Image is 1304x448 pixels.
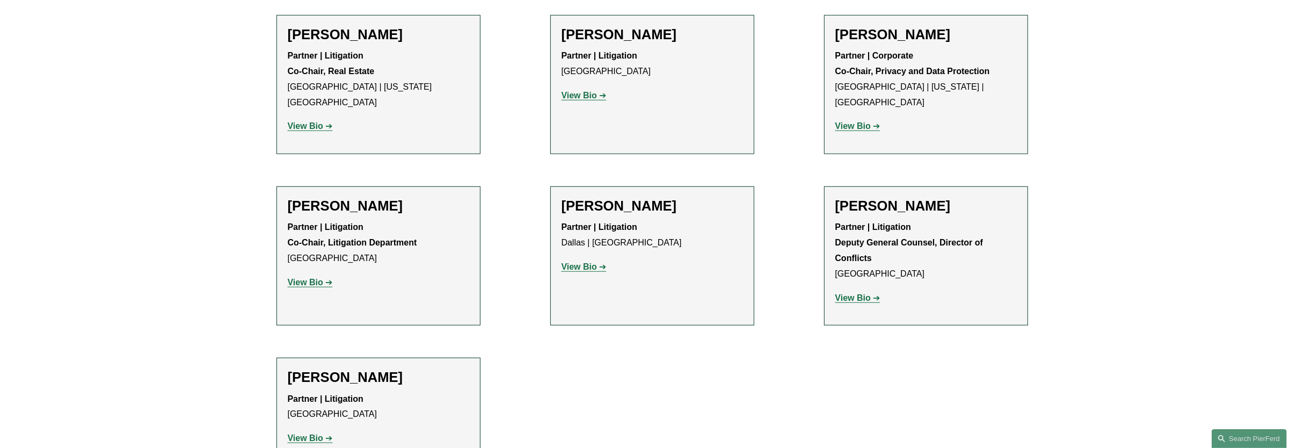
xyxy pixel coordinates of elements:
a: View Bio [562,262,607,271]
strong: View Bio [288,121,323,131]
a: View Bio [835,293,880,302]
a: Search this site [1212,429,1287,448]
h2: [PERSON_NAME] [835,26,1017,43]
strong: View Bio [288,278,323,287]
strong: Partner | Litigation Deputy General Counsel, Director of Conflicts [835,222,986,263]
p: [GEOGRAPHIC_DATA] [835,220,1017,281]
strong: Partner | Litigation [562,222,637,232]
strong: View Bio [835,293,871,302]
p: [GEOGRAPHIC_DATA] [288,392,469,423]
strong: Partner | Litigation Co-Chair, Litigation Department [288,222,417,247]
strong: Partner | Litigation [288,394,363,403]
strong: Partner | Corporate Co-Chair, Privacy and Data Protection [835,51,990,76]
a: View Bio [562,91,607,100]
h2: [PERSON_NAME] [288,26,469,43]
a: View Bio [835,121,880,131]
p: Dallas | [GEOGRAPHIC_DATA] [562,220,743,251]
strong: View Bio [562,91,597,100]
h2: [PERSON_NAME] [288,198,469,214]
strong: View Bio [288,433,323,443]
p: [GEOGRAPHIC_DATA] [562,48,743,80]
h2: [PERSON_NAME] [562,26,743,43]
h2: [PERSON_NAME] [835,198,1017,214]
strong: View Bio [562,262,597,271]
a: View Bio [288,278,333,287]
h2: [PERSON_NAME] [562,198,743,214]
strong: Partner | Litigation Co-Chair, Real Estate [288,51,375,76]
p: [GEOGRAPHIC_DATA] [288,220,469,266]
strong: View Bio [835,121,871,131]
h2: [PERSON_NAME] [288,369,469,386]
a: View Bio [288,433,333,443]
a: View Bio [288,121,333,131]
strong: Partner | Litigation [562,51,637,60]
p: [GEOGRAPHIC_DATA] | [US_STATE] | [GEOGRAPHIC_DATA] [835,48,1017,110]
p: [GEOGRAPHIC_DATA] | [US_STATE][GEOGRAPHIC_DATA] [288,48,469,110]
